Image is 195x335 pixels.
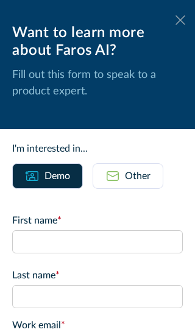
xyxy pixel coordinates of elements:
label: First name [12,213,183,228]
p: Fill out this form to speak to a product expert. [12,67,183,100]
label: Work email [12,318,183,333]
div: Other [125,169,151,183]
div: Demo [44,169,70,183]
div: Want to learn more about Faros AI? [12,24,183,60]
div: I'm interested in... [12,141,183,156]
label: Last name [12,268,183,283]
